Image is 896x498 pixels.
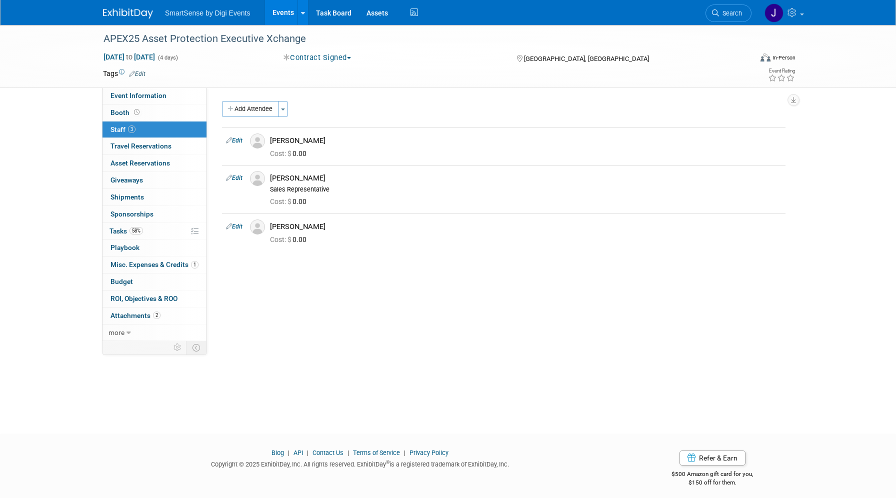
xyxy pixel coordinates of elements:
[353,449,400,456] a: Terms of Service
[102,256,206,273] a: Misc. Expenses & Credits1
[270,235,292,243] span: Cost: $
[304,449,311,456] span: |
[719,9,742,17] span: Search
[280,52,355,63] button: Contract Signed
[692,52,795,67] div: Event Format
[186,341,207,354] td: Toggle Event Tabs
[386,459,389,465] sup: ®
[270,149,310,157] span: 0.00
[132,108,141,116] span: Booth not reserved yet
[157,54,178,61] span: (4 days)
[102,239,206,256] a: Playbook
[128,125,135,133] span: 3
[226,223,242,230] a: Edit
[110,193,144,201] span: Shipments
[524,55,649,62] span: [GEOGRAPHIC_DATA], [GEOGRAPHIC_DATA]
[165,9,250,17] span: SmartSense by Digi Events
[764,3,783,22] img: Jeff Eltringham
[110,294,177,302] span: ROI, Objectives & ROO
[312,449,343,456] a: Contact Us
[271,449,284,456] a: Blog
[226,174,242,181] a: Edit
[270,136,781,145] div: [PERSON_NAME]
[768,68,795,73] div: Event Rating
[110,108,141,116] span: Booth
[760,53,770,61] img: Format-Inperson.png
[345,449,351,456] span: |
[401,449,408,456] span: |
[108,328,124,336] span: more
[110,125,135,133] span: Staff
[110,159,170,167] span: Asset Reservations
[102,307,206,324] a: Attachments2
[293,449,303,456] a: API
[103,457,617,469] div: Copyright © 2025 ExhibitDay, Inc. All rights reserved. ExhibitDay is a registered trademark of Ex...
[679,450,745,465] a: Refer & Earn
[129,227,143,234] span: 58%
[169,341,186,354] td: Personalize Event Tab Strip
[222,101,278,117] button: Add Attendee
[772,54,795,61] div: In-Person
[270,235,310,243] span: 0.00
[632,463,793,486] div: $500 Amazon gift card for you,
[102,104,206,121] a: Booth
[100,30,736,48] div: APEX25 Asset Protection Executive Xchange
[110,277,133,285] span: Budget
[110,260,198,268] span: Misc. Expenses & Credits
[102,155,206,171] a: Asset Reservations
[110,210,153,218] span: Sponsorships
[632,478,793,487] div: $150 off for them.
[102,172,206,188] a: Giveaways
[102,206,206,222] a: Sponsorships
[129,70,145,77] a: Edit
[110,176,143,184] span: Giveaways
[110,142,171,150] span: Travel Reservations
[270,197,310,205] span: 0.00
[250,133,265,148] img: Associate-Profile-5.png
[191,261,198,268] span: 1
[110,243,139,251] span: Playbook
[103,52,155,61] span: [DATE] [DATE]
[285,449,292,456] span: |
[250,171,265,186] img: Associate-Profile-5.png
[102,324,206,341] a: more
[103,8,153,18] img: ExhibitDay
[102,290,206,307] a: ROI, Objectives & ROO
[250,219,265,234] img: Associate-Profile-5.png
[270,173,781,183] div: [PERSON_NAME]
[102,223,206,239] a: Tasks58%
[110,311,160,319] span: Attachments
[124,53,134,61] span: to
[226,137,242,144] a: Edit
[103,68,145,78] td: Tags
[270,185,781,193] div: Sales Representative
[102,138,206,154] a: Travel Reservations
[705,4,751,22] a: Search
[102,189,206,205] a: Shipments
[109,227,143,235] span: Tasks
[270,222,781,231] div: [PERSON_NAME]
[102,87,206,104] a: Event Information
[153,311,160,319] span: 2
[102,273,206,290] a: Budget
[270,149,292,157] span: Cost: $
[102,121,206,138] a: Staff3
[110,91,166,99] span: Event Information
[409,449,448,456] a: Privacy Policy
[270,197,292,205] span: Cost: $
